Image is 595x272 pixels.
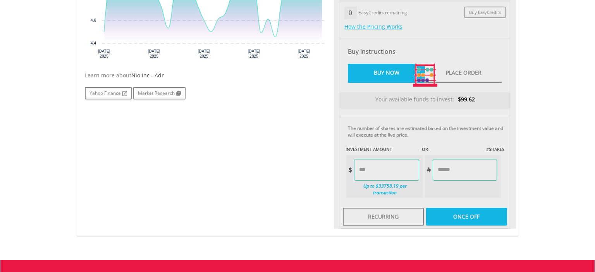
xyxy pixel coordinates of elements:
text: 4.6 [91,18,96,22]
text: 4.4 [91,41,96,45]
text: [DATE] 2025 [148,49,160,58]
span: Nio Inc - Adr [131,72,164,79]
text: [DATE] 2025 [298,49,310,58]
text: [DATE] 2025 [198,49,210,58]
text: [DATE] 2025 [98,49,110,58]
text: [DATE] 2025 [248,49,260,58]
div: Learn more about [85,72,328,79]
a: Yahoo Finance [85,87,132,99]
a: Market Research [133,87,186,99]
